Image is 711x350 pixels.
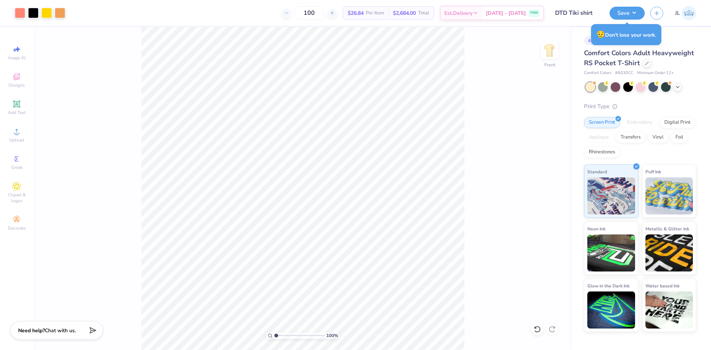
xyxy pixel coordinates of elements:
input: – – [295,6,324,20]
span: JL [675,9,680,17]
span: Comfort Colors [584,70,611,76]
span: 100 % [326,332,338,339]
div: Embroidery [622,117,657,128]
span: $2,684.00 [393,9,416,17]
div: Screen Print [584,117,620,128]
span: FREE [530,10,538,16]
span: Water based Ink [645,282,680,290]
img: Metallic & Glitter Ink [645,234,693,271]
div: Rhinestones [584,147,620,158]
span: Clipart & logos [4,192,30,204]
span: Decorate [8,225,26,231]
img: Standard [587,177,635,214]
span: $26.84 [348,9,364,17]
img: Puff Ink [645,177,693,214]
span: Total [418,9,429,17]
img: Front [542,43,557,58]
span: Add Text [8,110,26,116]
img: Glow in the Dark Ink [587,291,635,329]
span: Per Item [366,9,384,17]
button: Save [610,7,645,20]
img: Neon Ink [587,234,635,271]
span: Chat with us. [45,327,76,334]
span: Comfort Colors Adult Heavyweight RS Pocket T-Shirt [584,49,694,67]
span: Glow in the Dark Ink [587,282,630,290]
span: Upload [9,137,24,143]
strong: Need help? [18,327,45,334]
div: Don’t lose your work. [591,24,661,45]
div: Print Type [584,102,696,111]
span: Metallic & Glitter Ink [645,225,689,233]
div: Foil [671,132,688,143]
div: Vinyl [648,132,668,143]
span: Puff Ink [645,168,661,176]
div: Digital Print [660,117,695,128]
div: Front [544,61,555,68]
a: JL [675,6,696,20]
span: # 6030CC [615,70,633,76]
span: Est. Delivery [444,9,473,17]
img: Water based Ink [645,291,693,329]
span: Standard [587,168,607,176]
span: Designs [9,82,25,88]
span: Greek [11,164,23,170]
span: 😥 [596,30,605,39]
div: Transfers [616,132,645,143]
div: # 510894A [584,36,614,45]
span: Neon Ink [587,225,605,233]
span: Image AI [8,55,26,61]
span: Minimum Order: 12 + [637,70,674,76]
div: Applique [584,132,614,143]
span: [DATE] - [DATE] [486,9,526,17]
img: Jairo Laqui [682,6,696,20]
input: Untitled Design [550,6,604,20]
